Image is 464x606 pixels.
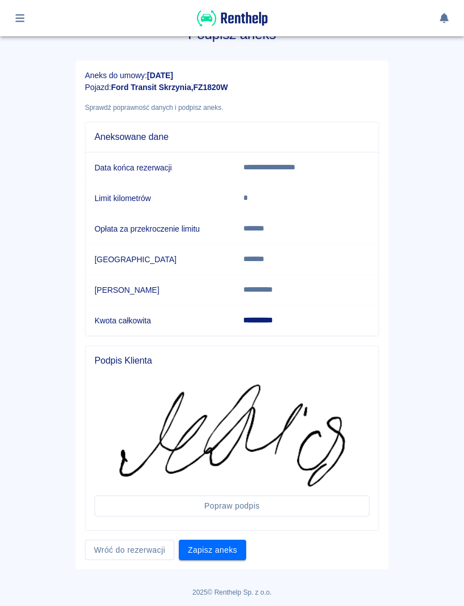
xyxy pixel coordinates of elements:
[94,284,225,296] h6: [PERSON_NAME]
[111,83,227,92] b: Ford Transit Skrzynia , FZ1820W
[94,254,225,265] h6: [GEOGRAPHIC_DATA]
[179,540,246,561] button: Zapisz aneks
[85,70,379,82] p: Aneks do umowy :
[85,103,379,113] p: Sprawdź poprawność danych i podpisz aneks.
[94,496,370,517] button: Popraw podpis
[94,315,225,326] h6: Kwota całkowita
[94,223,225,234] h6: Opłata za przekroczenie limitu
[94,162,225,173] h6: Data końca rezerwacji
[197,20,268,30] a: Renthelp logo
[85,82,379,93] p: Pojazd :
[94,193,225,204] h6: Limit kilometrów
[147,71,173,80] b: [DATE]
[119,385,345,486] img: Podpis
[94,355,370,366] span: Podpis Klienta
[197,9,268,28] img: Renthelp logo
[85,540,174,561] a: Wróć do rezerwacji
[94,131,370,143] span: Aneksowane dane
